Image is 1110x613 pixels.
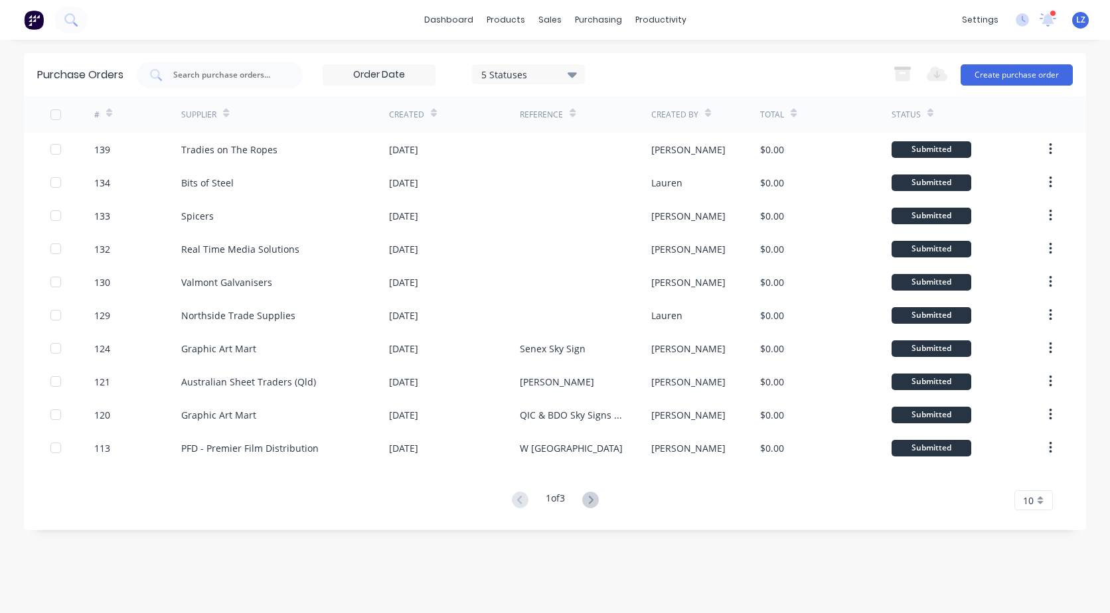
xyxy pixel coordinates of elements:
div: Valmont Galvanisers [181,275,272,289]
button: Create purchase order [961,64,1073,86]
div: $0.00 [760,176,784,190]
span: 10 [1023,494,1034,508]
div: productivity [629,10,693,30]
div: 124 [94,342,110,356]
div: 133 [94,209,110,223]
div: sales [532,10,568,30]
div: Status [892,109,921,121]
div: [DATE] [389,441,418,455]
div: PFD - Premier Film Distribution [181,441,319,455]
div: 5 Statuses [481,67,576,81]
div: Submitted [892,407,971,423]
div: [DATE] [389,308,418,322]
div: 113 [94,441,110,455]
div: Submitted [892,241,971,257]
div: [DATE] [389,209,418,223]
a: dashboard [418,10,480,30]
div: $0.00 [760,242,784,256]
div: [PERSON_NAME] [520,375,594,389]
div: Northside Trade Supplies [181,308,295,322]
div: [PERSON_NAME] [651,342,726,356]
div: 121 [94,375,110,389]
div: Reference [520,109,563,121]
div: Submitted [892,174,971,191]
div: Submitted [892,307,971,324]
div: Total [760,109,784,121]
div: [PERSON_NAME] [651,408,726,422]
div: # [94,109,100,121]
div: Bits of Steel [181,176,234,190]
div: [PERSON_NAME] [651,275,726,289]
div: Created [389,109,424,121]
div: $0.00 [760,408,784,422]
div: [DATE] [389,342,418,356]
div: 134 [94,176,110,190]
div: Real Time Media Solutions [181,242,299,256]
div: Australian Sheet Traders (Qld) [181,375,316,389]
div: [PERSON_NAME] [651,441,726,455]
span: LZ [1076,14,1085,26]
div: Graphic Art Mart [181,408,256,422]
div: Lauren [651,176,682,190]
div: products [480,10,532,30]
div: [PERSON_NAME] [651,209,726,223]
div: 139 [94,143,110,157]
div: Submitted [892,340,971,357]
div: 129 [94,308,110,322]
div: Graphic Art Mart [181,342,256,356]
img: Factory [24,10,44,30]
div: $0.00 [760,143,784,157]
div: 132 [94,242,110,256]
div: 120 [94,408,110,422]
div: [PERSON_NAME] [651,242,726,256]
div: [DATE] [389,143,418,157]
div: $0.00 [760,342,784,356]
div: [PERSON_NAME] [651,375,726,389]
div: [DATE] [389,176,418,190]
input: Order Date [323,65,435,85]
div: [PERSON_NAME] [651,143,726,157]
div: $0.00 [760,441,784,455]
div: [DATE] [389,375,418,389]
div: Tradies on The Ropes [181,143,277,157]
div: Spicers [181,209,214,223]
div: $0.00 [760,375,784,389]
div: Supplier [181,109,216,121]
div: Submitted [892,208,971,224]
div: Purchase Orders [37,67,123,83]
div: $0.00 [760,308,784,322]
div: Created By [651,109,698,121]
div: [DATE] [389,275,418,289]
div: Lauren [651,308,682,322]
div: W [GEOGRAPHIC_DATA] [520,441,623,455]
input: Search purchase orders... [172,68,282,82]
div: purchasing [568,10,629,30]
div: Submitted [892,274,971,291]
div: 130 [94,275,110,289]
div: [DATE] [389,242,418,256]
div: 1 of 3 [546,491,565,510]
div: $0.00 [760,275,784,289]
div: QIC & BDO Sky Signs (2nd set) [520,408,624,422]
div: Submitted [892,141,971,158]
div: Submitted [892,374,971,390]
div: Senex Sky Sign [520,342,586,356]
div: [DATE] [389,408,418,422]
div: settings [955,10,1005,30]
div: $0.00 [760,209,784,223]
div: Submitted [892,440,971,456]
